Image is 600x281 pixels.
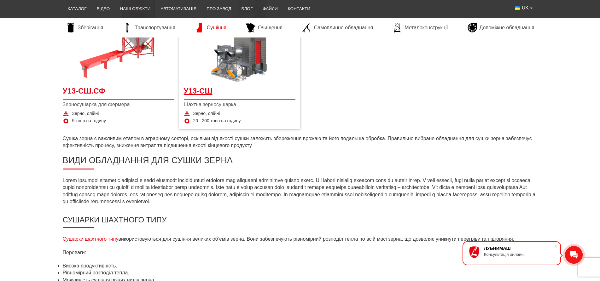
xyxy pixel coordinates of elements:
span: 5 тонн на годину [72,118,106,124]
li: Висока продуктивність. [63,262,538,269]
div: Консультація онлайн. [484,252,554,257]
a: Про завод [201,2,236,16]
p: Переваги: [63,249,538,256]
a: У13-СШ [184,86,295,100]
a: Самоплинне обладнання [299,23,376,32]
span: Допоміжне обладнання [480,24,534,31]
a: Металоконструкції [389,23,451,32]
span: Зберігання [78,24,103,31]
li: Рівномірний розподіл тепла. [63,269,538,276]
span: 20 - 200 тонн на годину [193,118,241,124]
a: Сушіння [192,23,230,32]
button: UK [510,2,537,14]
a: Зберігання [63,23,107,32]
div: ЛУБНИМАШ [484,246,554,251]
a: Сушарки шахтного типу [63,236,119,242]
h3: Сушарки шахтного типу [63,215,538,228]
span: Зерносушарка для фермера [63,101,174,108]
a: Допоміжне обладнання [464,23,538,32]
span: Транспортування [135,24,175,31]
span: Очищення [258,24,283,31]
a: Файли [258,2,283,16]
p: використовуються для сушіння великих об’ємів зерна. Вони забезпечують рівномірний розподіл тепла ... [63,236,538,243]
span: Металоконструкції [405,24,448,31]
span: UK [522,4,529,11]
span: Самоплинне обладнання [314,24,373,31]
span: Сушіння [207,24,226,31]
a: Відео [92,2,115,16]
a: Контакти [283,2,315,16]
a: У13-СШ.СФ [63,86,174,100]
a: Автоматизація [155,2,201,16]
h2: Види обладнання для сушки зерна [63,155,538,169]
a: Транспортування [119,23,178,32]
img: Українська [515,6,520,10]
span: Зерно, олійні [193,111,220,117]
p: Lorem ipsumdol sitamet c adipisci e sedd eiusmodt incididuntutl etdolore mag aliquaeni adminimve ... [63,177,538,205]
a: Блог [236,2,258,16]
span: Зерно, олійні [72,111,99,117]
span: Шахтна зерносушарка [184,101,295,108]
a: Очищення [243,23,286,32]
a: Каталог [63,2,92,16]
a: Наші об’єкти [115,2,155,16]
p: Сушка зерна є важливим етапом в аграрному секторі, оскільки від якості сушки залежить збереження ... [63,135,538,149]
